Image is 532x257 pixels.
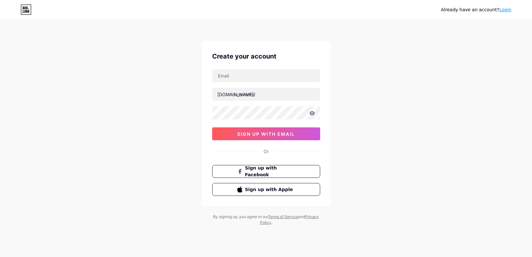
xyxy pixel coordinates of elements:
[264,148,269,155] div: Or
[212,69,320,82] input: Email
[212,51,320,61] div: Create your account
[212,88,320,101] input: username
[245,186,295,193] span: Sign up with Apple
[212,127,320,140] button: sign up with email
[217,91,255,98] div: [DOMAIN_NAME]/
[499,7,511,12] a: Login
[212,165,320,178] button: Sign up with Facebook
[237,131,295,137] span: sign up with email
[268,214,298,219] a: Terms of Service
[245,165,295,178] span: Sign up with Facebook
[212,214,321,225] div: By signing up, you agree to our and .
[441,6,511,13] div: Already have an account?
[212,183,320,196] button: Sign up with Apple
